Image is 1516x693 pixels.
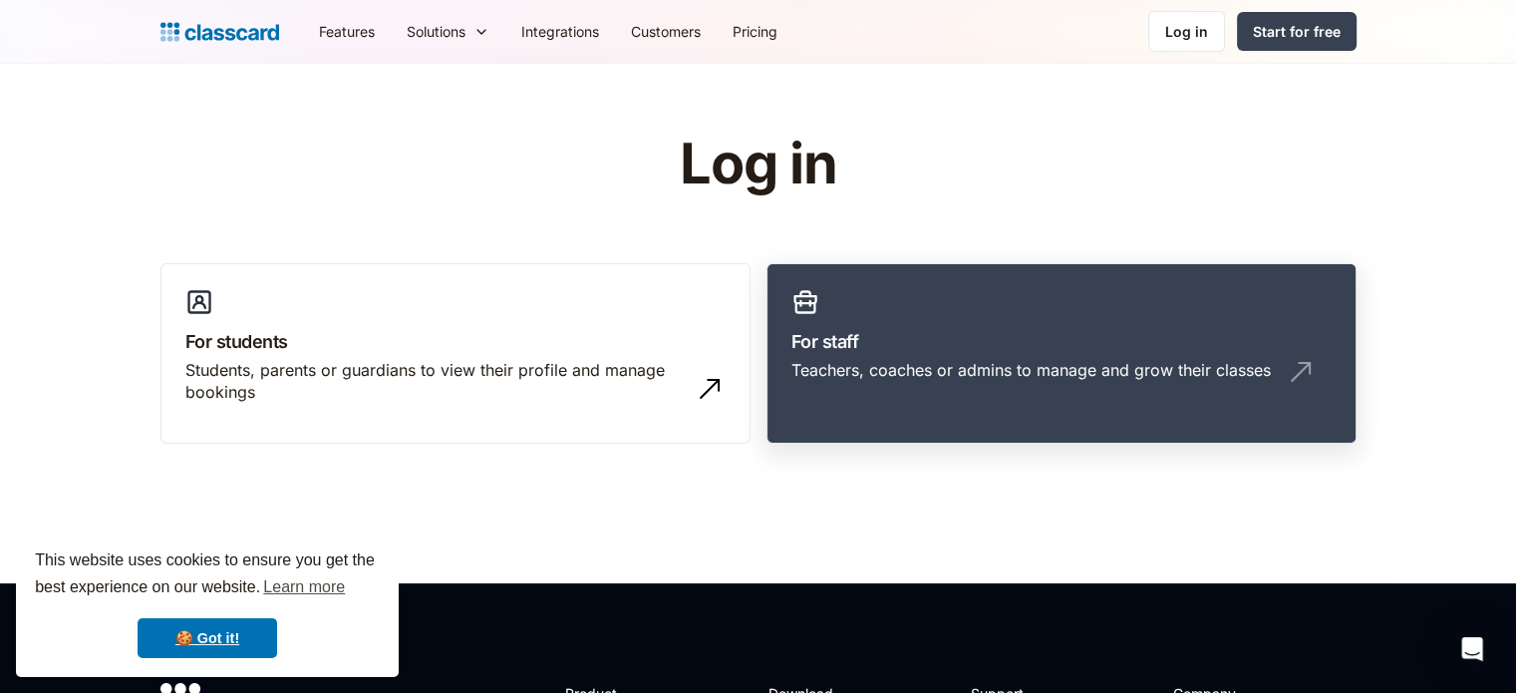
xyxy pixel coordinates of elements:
[160,18,279,46] a: home
[1237,12,1357,51] a: Start for free
[505,9,615,54] a: Integrations
[391,9,505,54] div: Solutions
[160,263,751,445] a: For studentsStudents, parents or guardians to view their profile and manage bookings
[260,572,348,602] a: learn more about cookies
[1253,21,1341,42] div: Start for free
[791,359,1271,381] div: Teachers, coaches or admins to manage and grow their classes
[1448,625,1496,673] div: Open Intercom Messenger
[303,9,391,54] a: Features
[615,9,717,54] a: Customers
[442,134,1074,195] h1: Log in
[766,263,1357,445] a: For staffTeachers, coaches or admins to manage and grow their classes
[16,529,399,677] div: cookieconsent
[717,9,793,54] a: Pricing
[138,618,277,658] a: dismiss cookie message
[185,328,726,355] h3: For students
[35,548,380,602] span: This website uses cookies to ensure you get the best experience on our website.
[1148,11,1225,52] a: Log in
[407,21,465,42] div: Solutions
[185,359,686,404] div: Students, parents or guardians to view their profile and manage bookings
[1165,21,1208,42] div: Log in
[791,328,1332,355] h3: For staff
